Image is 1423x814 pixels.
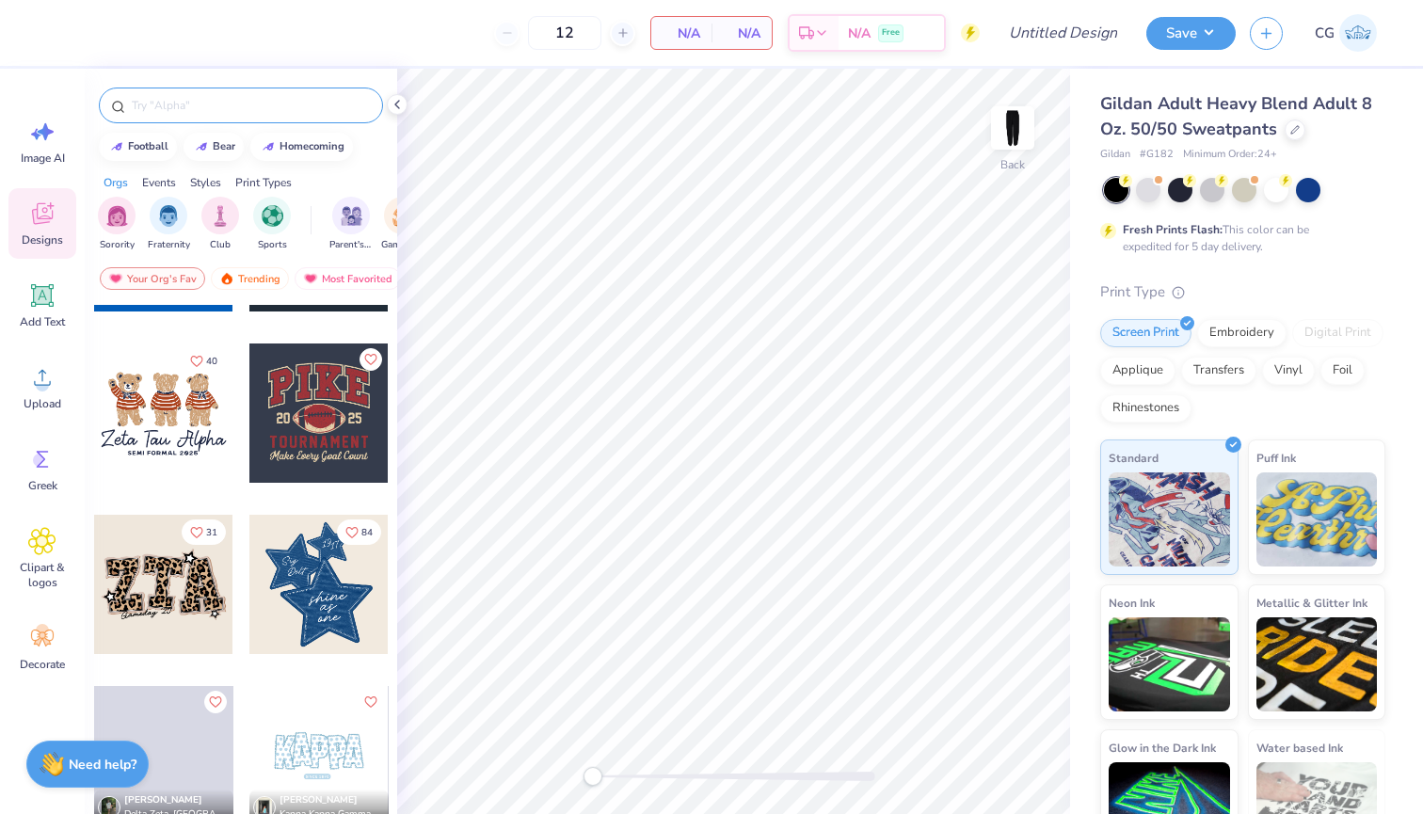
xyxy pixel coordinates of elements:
span: Image AI [21,151,65,166]
span: 31 [206,528,217,537]
span: Greek [28,478,57,493]
div: Foil [1320,357,1365,385]
img: Sports Image [262,205,283,227]
img: trending.gif [219,272,234,285]
img: trend_line.gif [109,141,124,152]
strong: Fresh Prints Flash: [1123,222,1223,237]
img: Metallic & Glitter Ink [1256,617,1378,711]
button: filter button [148,197,190,252]
div: This color can be expedited for 5 day delivery. [1123,221,1354,255]
div: Events [142,174,176,191]
button: filter button [329,197,373,252]
span: N/A [723,24,760,43]
img: most_fav.gif [108,272,123,285]
span: Metallic & Glitter Ink [1256,593,1367,613]
div: Transfers [1181,357,1256,385]
button: Like [337,519,381,545]
button: Like [360,348,382,371]
input: – – [528,16,601,50]
div: Orgs [104,174,128,191]
span: Standard [1109,448,1159,468]
span: Designs [22,232,63,247]
span: Minimum Order: 24 + [1183,147,1277,163]
div: Most Favorited [295,267,401,290]
img: Game Day Image [392,205,414,227]
div: Digital Print [1292,319,1383,347]
div: filter for Sports [253,197,291,252]
span: Game Day [381,238,424,252]
span: Glow in the Dark Ink [1109,738,1216,758]
button: Like [360,691,382,713]
span: Gildan Adult Heavy Blend Adult 8 Oz. 50/50 Sweatpants [1100,92,1372,140]
div: bear [213,141,235,152]
img: Carly Gitin [1339,14,1377,52]
span: Free [882,26,900,40]
div: filter for Parent's Weekend [329,197,373,252]
img: Club Image [210,205,231,227]
span: 84 [361,528,373,537]
span: Fraternity [148,238,190,252]
div: Vinyl [1262,357,1315,385]
span: # G182 [1140,147,1174,163]
span: N/A [848,24,871,43]
img: most_fav.gif [303,272,318,285]
button: filter button [381,197,424,252]
img: Standard [1109,472,1230,567]
div: filter for Club [201,197,239,252]
button: filter button [201,197,239,252]
strong: Need help? [69,756,136,774]
div: Screen Print [1100,319,1191,347]
div: Print Types [235,174,292,191]
span: Neon Ink [1109,593,1155,613]
div: Applique [1100,357,1175,385]
span: Sorority [100,238,135,252]
span: 40 [206,357,217,366]
span: Clipart & logos [11,560,73,590]
div: Accessibility label [584,767,602,786]
img: Sorority Image [106,205,128,227]
button: homecoming [250,133,353,161]
span: Upload [24,396,61,411]
input: Untitled Design [994,14,1132,52]
span: Parent's Weekend [329,238,373,252]
button: football [99,133,177,161]
span: Puff Ink [1256,448,1296,468]
span: Club [210,238,231,252]
span: [PERSON_NAME] [280,793,358,806]
img: Back [994,109,1031,147]
button: filter button [253,197,291,252]
div: Styles [190,174,221,191]
span: [PERSON_NAME] [124,793,202,806]
div: filter for Game Day [381,197,424,252]
div: Embroidery [1197,319,1287,347]
span: Gildan [1100,147,1130,163]
img: Neon Ink [1109,617,1230,711]
img: Fraternity Image [158,205,179,227]
div: Your Org's Fav [100,267,205,290]
span: Water based Ink [1256,738,1343,758]
button: filter button [98,197,136,252]
div: filter for Sorority [98,197,136,252]
span: Decorate [20,657,65,672]
button: Like [204,691,227,713]
button: Save [1146,17,1236,50]
img: trend_line.gif [261,141,276,152]
div: football [128,141,168,152]
img: trend_line.gif [194,141,209,152]
input: Try "Alpha" [130,96,371,115]
button: bear [184,133,244,161]
span: N/A [663,24,700,43]
div: homecoming [280,141,344,152]
span: CG [1315,23,1335,44]
div: Print Type [1100,281,1385,303]
span: Add Text [20,314,65,329]
button: Like [182,519,226,545]
div: Rhinestones [1100,394,1191,423]
img: Puff Ink [1256,472,1378,567]
button: Like [182,348,226,374]
div: filter for Fraternity [148,197,190,252]
a: CG [1306,14,1385,52]
div: Back [1000,156,1025,173]
div: Trending [211,267,289,290]
span: Sports [258,238,287,252]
